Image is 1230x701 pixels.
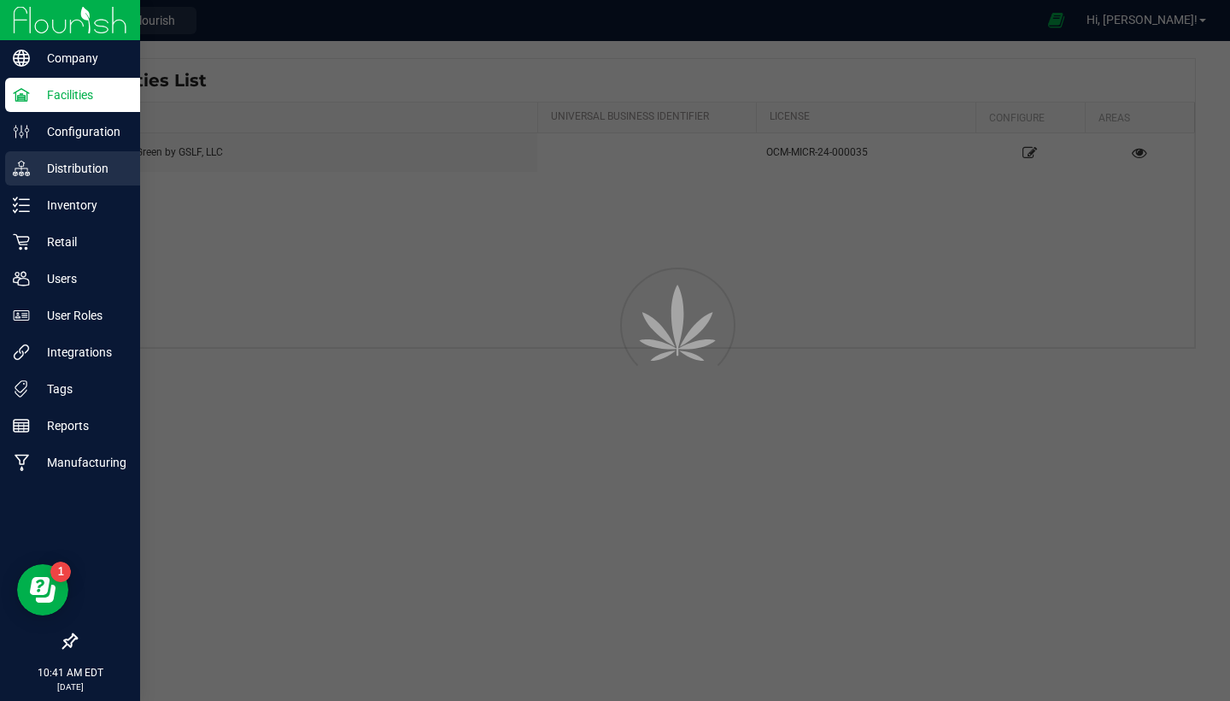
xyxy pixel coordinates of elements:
inline-svg: Distribution [13,160,30,177]
inline-svg: Users [13,270,30,287]
p: 10:41 AM EDT [8,665,132,680]
p: Tags [30,379,132,399]
p: [DATE] [8,680,132,693]
p: Company [30,48,132,68]
p: User Roles [30,305,132,326]
inline-svg: Retail [13,233,30,250]
p: Configuration [30,121,132,142]
inline-svg: Company [13,50,30,67]
inline-svg: Manufacturing [13,454,30,471]
p: Users [30,268,132,289]
iframe: Resource center [17,564,68,616]
inline-svg: Tags [13,380,30,398]
p: Retail [30,232,132,252]
p: Reports [30,415,132,436]
p: Distribution [30,158,132,179]
inline-svg: Reports [13,417,30,434]
inline-svg: Integrations [13,344,30,361]
p: Facilities [30,85,132,105]
p: Integrations [30,342,132,362]
inline-svg: Facilities [13,86,30,103]
inline-svg: Inventory [13,197,30,214]
p: Inventory [30,195,132,215]
iframe: Resource center unread badge [50,562,71,582]
inline-svg: User Roles [13,307,30,324]
inline-svg: Configuration [13,123,30,140]
p: Manufacturing [30,452,132,473]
